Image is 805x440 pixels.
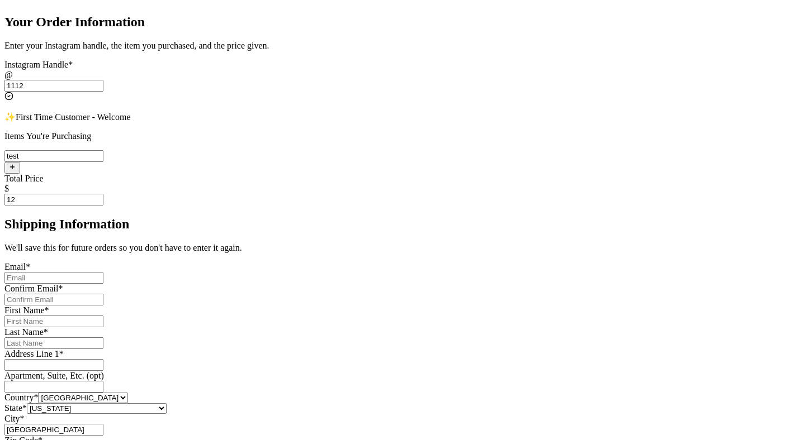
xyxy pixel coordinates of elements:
p: Items You're Purchasing [4,131,801,141]
p: Enter your Instagram handle, the item you purchased, and the price given. [4,41,801,51]
div: @ [4,70,801,80]
label: Last Name [4,327,48,337]
input: Last Name [4,337,103,349]
label: Address Line 1 [4,349,64,358]
label: Total Price [4,174,44,183]
label: First Name [4,305,49,315]
p: We'll save this for future orders so you don't have to enter it again. [4,243,801,253]
input: ex.funky hat [4,150,103,162]
label: Email [4,262,30,271]
h2: Shipping Information [4,217,801,232]
span: ✨ [4,112,16,122]
div: $ [4,184,801,194]
h2: Your Order Information [4,15,801,30]
label: City [4,414,25,423]
input: Enter Mutually Agreed Payment [4,194,103,205]
label: Country [4,393,38,402]
label: Instagram Handle [4,60,73,69]
label: Confirm Email [4,284,63,293]
span: First Time Customer - Welcome [16,112,131,122]
input: First Name [4,315,103,327]
label: State [4,403,27,413]
input: Confirm Email [4,294,103,305]
input: Email [4,272,103,284]
label: Apartment, Suite, Etc. (opt) [4,371,104,380]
